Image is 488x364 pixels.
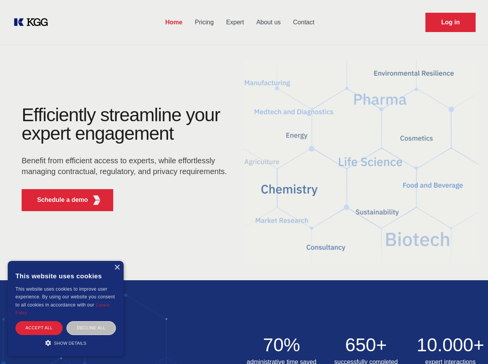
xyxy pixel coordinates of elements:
h1: Efficiently streamline your expert engagement [22,106,232,143]
img: KGG Fifth Element RED [244,50,479,273]
a: Contact [287,12,321,32]
span: Show details [54,341,87,345]
img: KGG Fifth Element RED [92,195,102,205]
h2: 70% [244,336,320,354]
div: Decline all [66,321,116,335]
a: Pricing [189,12,220,32]
a: Expert [220,12,250,32]
span: This website uses cookies to improve user experience. By using our website you consent to all coo... [15,286,115,308]
a: Request Demo [425,13,476,32]
a: KOL Knowledge Platform: Talk to Key External Experts (KEE) [12,16,54,29]
p: Schedule a demo [37,195,88,205]
div: Show details [15,339,116,347]
div: This website uses cookies [15,267,116,285]
div: Close [114,265,120,271]
div: Accept all [15,321,63,335]
a: About us [250,12,287,32]
h2: 650+ [328,336,404,354]
a: Home [159,12,189,32]
a: Cookie Policy [15,303,110,315]
p: Benefit from efficient access to experts, while effortlessly managing contractual, regulatory, an... [22,155,232,177]
button: Schedule a demoKGG Fifth Element RED [22,189,113,211]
